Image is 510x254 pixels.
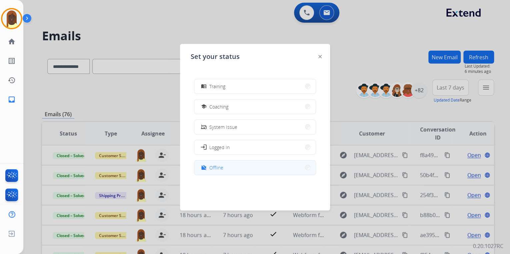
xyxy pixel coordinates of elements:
[201,165,207,170] mat-icon: work_off
[209,164,223,171] span: Offline
[2,9,21,28] img: avatar
[209,144,230,151] span: Logged In
[194,160,316,175] button: Offline
[201,124,207,130] mat-icon: phonelink_off
[473,242,503,250] p: 0.20.1027RC
[194,140,316,154] button: Logged In
[209,83,225,90] span: Training
[209,103,228,110] span: Coaching
[194,120,316,134] button: System Issue
[201,84,207,89] mat-icon: menu_book
[194,79,316,94] button: Training
[8,57,16,65] mat-icon: list_alt
[200,144,207,150] mat-icon: login
[201,104,207,110] mat-icon: school
[209,124,237,130] span: System Issue
[8,38,16,46] mat-icon: home
[8,96,16,104] mat-icon: inbox
[8,76,16,84] mat-icon: history
[191,52,240,61] span: Set your status
[318,55,322,58] img: close-button
[194,100,316,114] button: Coaching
